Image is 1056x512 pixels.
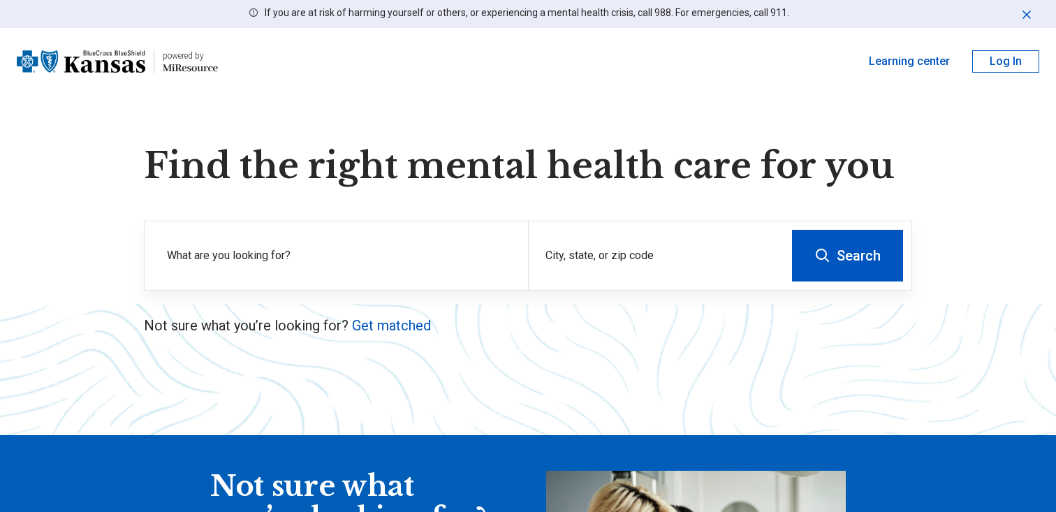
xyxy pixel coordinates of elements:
button: Log In [972,50,1039,73]
img: Blue Cross Blue Shield Kansas [17,45,145,78]
h1: Find the right mental health care for you [144,145,912,187]
p: If you are at risk of harming yourself or others, or experiencing a mental health crisis, call 98... [265,6,789,20]
label: What are you looking for? [167,247,511,264]
button: Dismiss [1020,6,1034,22]
a: Blue Cross Blue Shield Kansaspowered by [17,45,218,78]
p: Not sure what you’re looking for? [144,316,912,335]
a: Get matched [352,317,431,334]
a: Learning center [869,53,950,70]
button: Search [792,230,903,281]
div: powered by [163,50,218,62]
